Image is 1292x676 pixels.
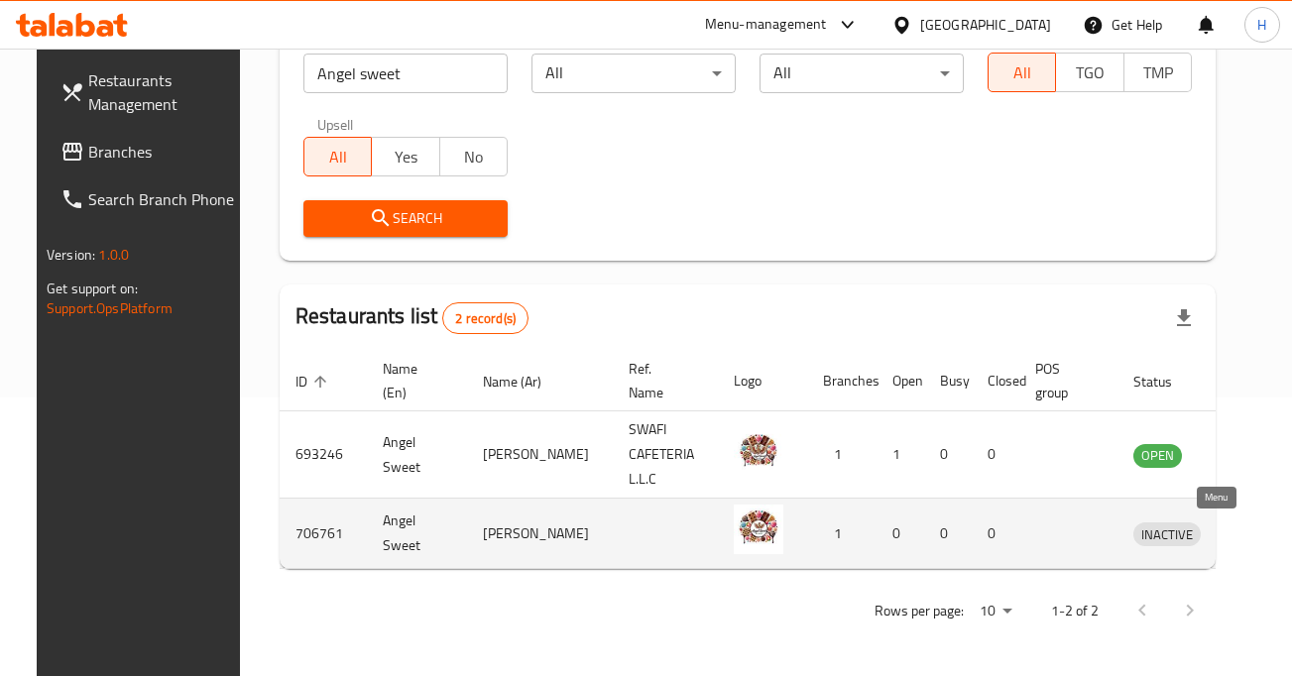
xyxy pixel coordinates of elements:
[1123,53,1192,92] button: TMP
[303,137,372,176] button: All
[988,53,1056,92] button: All
[877,351,924,411] th: Open
[705,13,827,37] div: Menu-management
[303,200,508,237] button: Search
[448,143,500,171] span: No
[443,309,528,328] span: 2 record(s)
[807,411,877,499] td: 1
[997,58,1048,87] span: All
[877,411,924,499] td: 1
[367,499,467,569] td: Angel Sweet
[1133,444,1182,468] div: OPEN
[1257,14,1266,36] span: H
[280,499,367,569] td: 706761
[1133,444,1182,467] span: OPEN
[613,411,718,499] td: SWAFI CAFETERIA L.L.C
[317,117,354,131] label: Upsell
[88,187,237,211] span: Search Branch Phone
[303,54,508,93] input: Search for restaurant name or ID..
[972,411,1019,499] td: 0
[380,143,431,171] span: Yes
[972,351,1019,411] th: Closed
[1133,523,1201,546] span: INACTIVE
[1051,599,1099,623] p: 1-2 of 2
[807,499,877,569] td: 1
[280,411,367,499] td: 693246
[877,499,924,569] td: 0
[47,276,138,301] span: Get support on:
[734,505,783,554] img: Angel Sweet
[734,426,783,476] img: Angel Sweet
[629,357,694,404] span: Ref. Name
[312,143,364,171] span: All
[1035,357,1094,404] span: POS group
[45,56,253,128] a: Restaurants Management
[439,137,508,176] button: No
[319,206,492,231] span: Search
[1133,370,1198,394] span: Status
[45,175,253,223] a: Search Branch Phone
[383,357,443,404] span: Name (En)
[467,499,613,569] td: [PERSON_NAME]
[1064,58,1116,87] span: TGO
[483,370,567,394] span: Name (Ar)
[295,301,529,334] h2: Restaurants list
[972,597,1019,626] div: Rows per page:
[920,14,1051,36] div: [GEOGRAPHIC_DATA]
[295,370,333,394] span: ID
[760,54,964,93] div: All
[467,411,613,499] td: [PERSON_NAME]
[531,54,736,93] div: All
[924,499,972,569] td: 0
[88,68,237,116] span: Restaurants Management
[442,302,529,334] div: Total records count
[807,351,877,411] th: Branches
[45,128,253,175] a: Branches
[1160,294,1208,342] div: Export file
[98,242,129,268] span: 1.0.0
[924,351,972,411] th: Busy
[875,599,964,623] p: Rows per page:
[1132,58,1184,87] span: TMP
[972,499,1019,569] td: 0
[88,140,237,164] span: Branches
[47,295,173,321] a: Support.OpsPlatform
[718,351,807,411] th: Logo
[1133,522,1201,546] div: INACTIVE
[924,411,972,499] td: 0
[47,242,95,268] span: Version:
[371,137,439,176] button: Yes
[367,411,467,499] td: Angel Sweet
[1055,53,1123,92] button: TGO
